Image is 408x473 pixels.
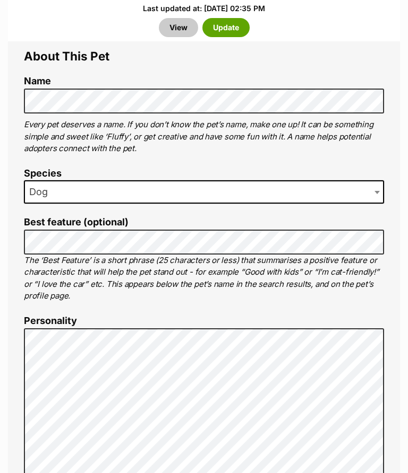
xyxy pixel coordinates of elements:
[159,19,198,38] a: View
[24,119,384,155] p: Every pet deserves a name. If you don’t know the pet’s name, make one up! It can be something sim...
[12,4,396,14] div: Last updated at: [DATE] 02:35 PM
[202,19,250,38] button: Update
[24,49,109,64] span: About This Pet
[24,217,384,229] label: Best feature (optional)
[25,185,58,200] span: Dog
[24,255,384,303] p: The ‘Best Feature’ is a short phrase (25 characters or less) that summarises a positive feature o...
[24,316,384,327] label: Personality
[24,76,384,87] label: Name
[24,169,384,180] label: Species
[24,181,384,204] span: Dog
